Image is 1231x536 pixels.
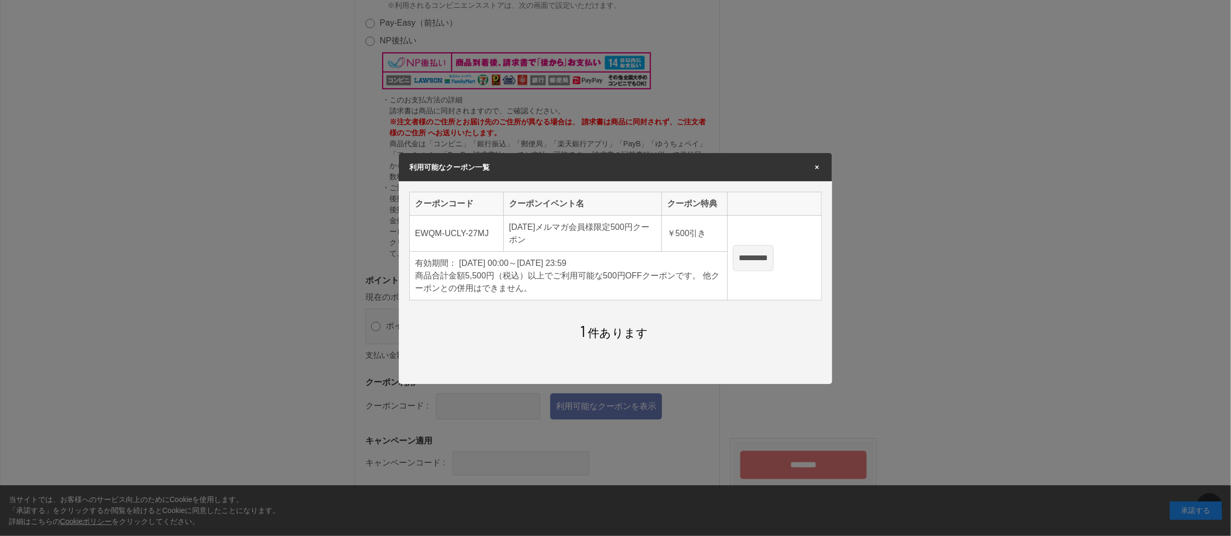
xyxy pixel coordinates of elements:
span: 件あります [580,327,648,340]
th: クーポンイベント名 [504,192,662,216]
span: 利用可能なクーポン一覧 [409,163,490,171]
span: × [812,164,822,171]
td: 引き [661,216,727,252]
span: 有効期間： [415,259,457,267]
span: ￥500 [667,229,690,238]
td: EWQM-UCLY-27MJ [410,216,504,252]
td: [DATE]メルマガ会員様限定500円クーポン [504,216,662,252]
div: 商品合計金額5,500円（税込）以上でご利用可能な500円OFFクーポンです。 他クーポンとの併用はできません。 [415,270,722,295]
span: 1 [580,321,586,340]
th: クーポンコード [410,192,504,216]
th: クーポン特典 [661,192,727,216]
span: [DATE] 00:00～[DATE] 23:59 [459,259,566,267]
